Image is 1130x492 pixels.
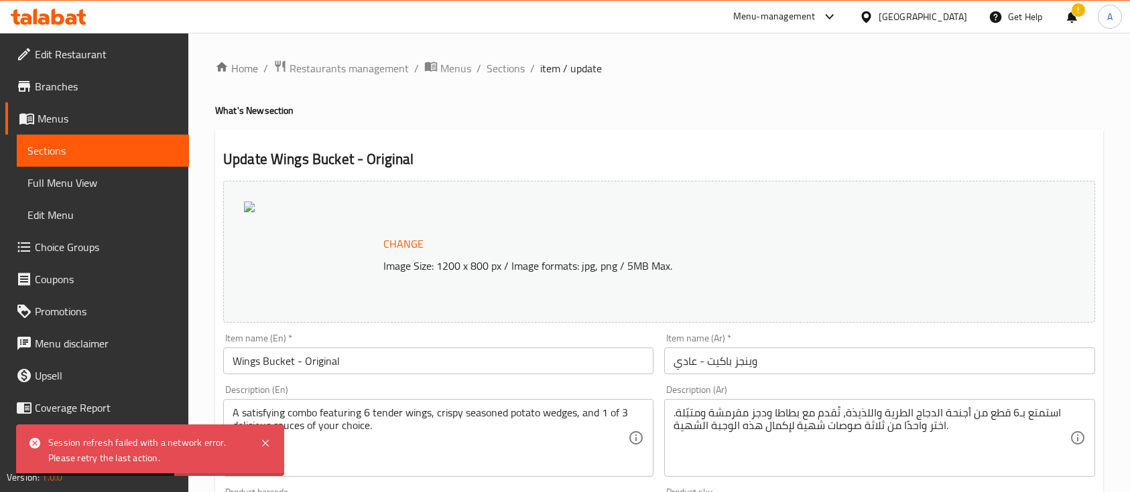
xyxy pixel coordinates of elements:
span: Menus [38,110,178,127]
h4: What's New section [215,104,1103,117]
a: Menus [424,60,471,77]
span: Coupons [35,271,178,287]
li: / [414,60,419,76]
span: A [1107,9,1113,24]
nav: breadcrumb [215,60,1103,77]
span: Upsell [35,367,178,384]
span: Coverage Report [35,400,178,416]
a: Grocery Checklist [5,424,189,456]
a: Coupons [5,263,189,295]
span: Menu disclaimer [35,335,178,351]
textarea: A satisfying combo featuring 6 tender wings, crispy seasoned potato wedges, and 1 of 3 delicious ... [233,406,628,470]
a: Home [215,60,258,76]
a: Sections [487,60,525,76]
a: Sections [17,135,189,167]
a: Coverage Report [5,392,189,424]
div: Session refresh failed with a network error. Please retry the last action. [48,435,247,465]
li: / [530,60,535,76]
span: Choice Groups [35,239,178,255]
input: Enter name Ar [664,347,1094,374]
a: Menu disclaimer [5,327,189,359]
a: Edit Restaurant [5,38,189,70]
p: Image Size: 1200 x 800 px / Image formats: jpg, png / 5MB Max. [378,258,1001,274]
input: Enter name En [223,347,653,374]
a: Full Menu View [17,167,189,199]
span: item / update [540,60,602,76]
span: Edit Restaurant [35,46,178,62]
li: / [263,60,268,76]
a: Promotions [5,295,189,327]
a: Edit Menu [17,199,189,231]
a: Restaurants management [273,60,409,77]
a: Menus [5,102,189,135]
textarea: استمتع بـ6 قطع من أجنحة الدجاج الطرية واللذيذة، تُقدم مع بطاطا ودجز مقرمشة ومتبّلة. اختر واحدًا م... [674,406,1069,470]
button: Change [378,230,429,258]
span: Version: [7,469,40,486]
span: Sections [27,143,178,159]
h2: Update Wings Bucket - Original [223,149,1095,169]
a: Upsell [5,359,189,392]
span: Promotions [35,303,178,319]
div: Menu-management [733,9,816,25]
a: Choice Groups [5,231,189,263]
span: Menus [440,60,471,76]
span: Full Menu View [27,175,178,191]
span: Change [383,234,424,254]
span: Branches [35,78,178,94]
div: [GEOGRAPHIC_DATA] [879,9,967,24]
img: A8148A61FAE97FC89983DF907DE438C4 [244,201,255,212]
span: Restaurants management [290,60,409,76]
a: Branches [5,70,189,102]
span: Edit Menu [27,207,178,223]
span: 1.0.0 [42,469,62,486]
li: / [477,60,481,76]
